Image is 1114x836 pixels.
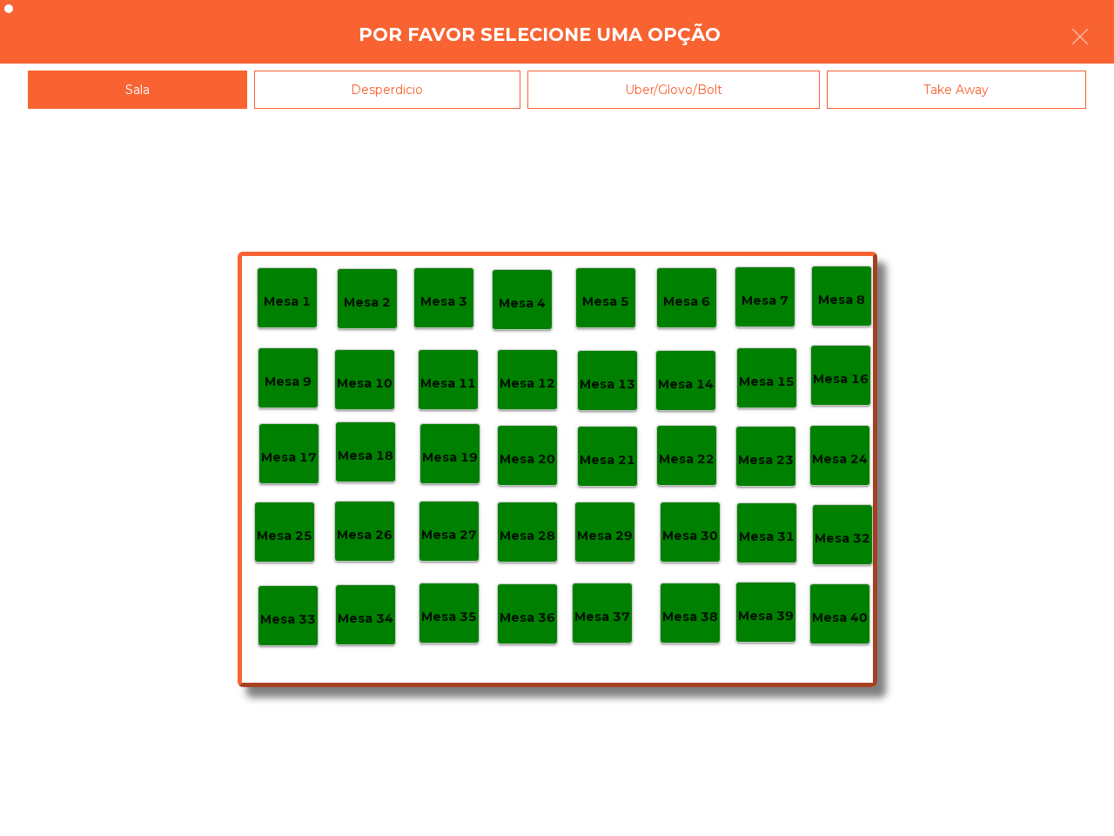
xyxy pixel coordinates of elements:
[261,448,317,468] p: Mesa 17
[742,291,789,311] p: Mesa 7
[738,450,794,470] p: Mesa 23
[580,374,635,394] p: Mesa 13
[580,450,635,470] p: Mesa 21
[500,374,555,394] p: Mesa 12
[662,607,718,627] p: Mesa 38
[827,71,1087,110] div: Take Away
[500,608,555,628] p: Mesa 36
[500,526,555,546] p: Mesa 28
[813,369,869,389] p: Mesa 16
[264,292,311,312] p: Mesa 1
[420,292,467,312] p: Mesa 3
[421,607,477,627] p: Mesa 35
[499,293,546,313] p: Mesa 4
[812,449,868,469] p: Mesa 24
[422,448,478,468] p: Mesa 19
[815,529,870,549] p: Mesa 32
[260,610,316,630] p: Mesa 33
[344,293,391,313] p: Mesa 2
[739,527,795,547] p: Mesa 31
[359,22,721,48] h4: Por favor selecione uma opção
[582,292,629,312] p: Mesa 5
[337,525,393,545] p: Mesa 26
[338,446,393,466] p: Mesa 18
[662,526,718,546] p: Mesa 30
[663,292,710,312] p: Mesa 6
[739,372,795,392] p: Mesa 15
[574,607,630,627] p: Mesa 37
[527,71,820,110] div: Uber/Glovo/Bolt
[818,290,865,310] p: Mesa 8
[658,374,714,394] p: Mesa 14
[338,609,393,629] p: Mesa 34
[28,71,247,110] div: Sala
[812,608,868,628] p: Mesa 40
[420,374,476,394] p: Mesa 11
[500,449,555,469] p: Mesa 20
[421,525,477,545] p: Mesa 27
[337,374,393,394] p: Mesa 10
[257,526,312,546] p: Mesa 25
[738,606,794,626] p: Mesa 39
[265,372,312,392] p: Mesa 9
[577,526,633,546] p: Mesa 29
[254,71,521,110] div: Desperdicio
[659,449,715,469] p: Mesa 22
